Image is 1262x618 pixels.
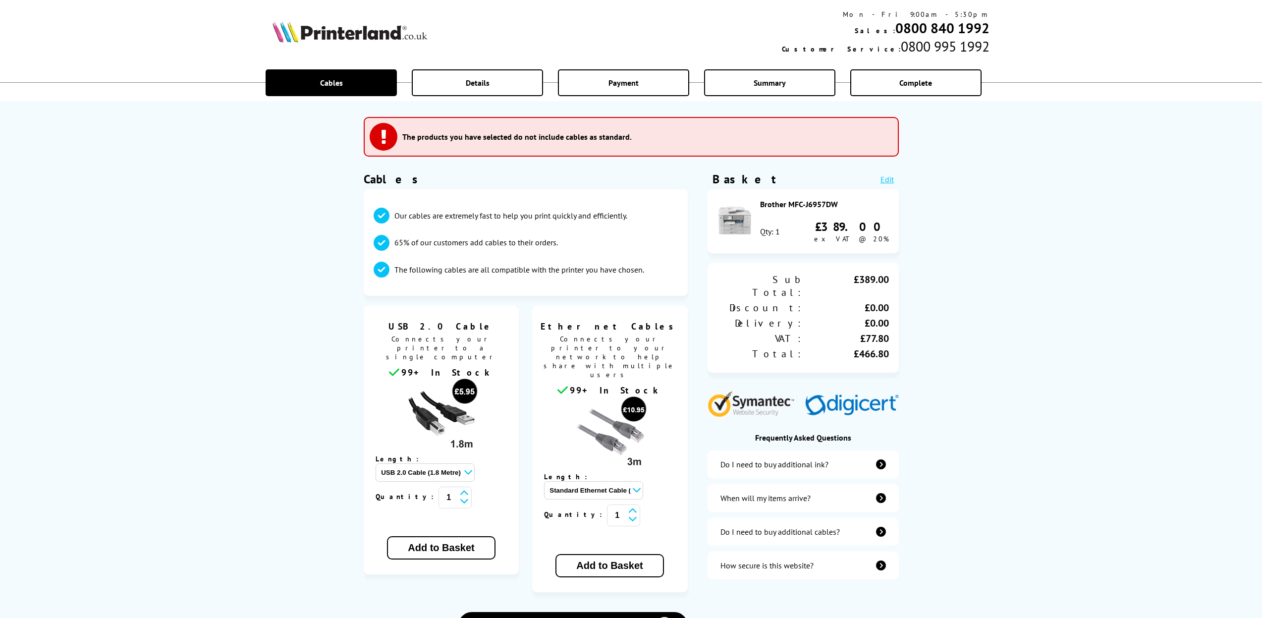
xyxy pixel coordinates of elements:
img: Ethernet cable [573,396,647,470]
a: additional-ink [708,450,899,478]
h3: The products you have selected do not include cables as standard. [402,132,632,142]
p: 65% of our customers add cables to their orders. [394,237,558,248]
span: Cables [320,78,343,88]
span: 0800 995 1992 [901,37,989,56]
div: £77.80 [803,332,889,345]
span: Details [466,78,490,88]
div: Basket [713,171,777,187]
div: Total: [717,347,803,360]
div: Do I need to buy additional cables? [720,527,840,537]
img: Printerland Logo [273,21,427,43]
div: Do I need to buy additional ink? [720,459,828,469]
img: Digicert [805,394,899,417]
a: Edit [880,174,894,184]
div: £0.00 [803,317,889,330]
span: Complete [899,78,932,88]
div: £0.00 [803,301,889,314]
a: items-arrive [708,484,899,512]
div: Mon - Fri 9:00am - 5:30pm [782,10,989,19]
span: Customer Service: [782,45,901,54]
img: usb cable [404,378,478,452]
div: VAT: [717,332,803,345]
button: Add to Basket [555,554,663,577]
div: How secure is this website? [720,561,814,570]
div: Frequently Asked Questions [708,433,899,443]
div: £466.80 [803,347,889,360]
div: When will my items arrive? [720,493,811,503]
p: The following cables are all compatible with the printer you have chosen. [394,264,644,275]
div: £389.00 [803,273,889,299]
span: Payment [608,78,639,88]
img: Symantec Website Security [708,389,801,417]
div: Brother MFC-J6957DW [760,199,889,209]
span: Connects your printer to a single computer [369,332,514,366]
p: Our cables are extremely fast to help you print quickly and efficiently. [394,210,627,221]
span: Connects your printer to your network to help share with multiple users [537,332,683,384]
div: Delivery: [717,317,803,330]
span: Length: [544,472,597,481]
span: USB 2.0 Cable [371,321,512,332]
div: £389.00 [814,219,889,234]
span: 99+ In Stock [401,367,494,378]
span: 99+ In Stock [570,385,662,396]
span: Ethernet Cables [540,321,680,332]
a: additional-cables [708,518,899,546]
div: Sub Total: [717,273,803,299]
span: ex VAT @ 20% [814,234,889,243]
span: Length: [376,454,429,463]
button: Add to Basket [387,536,495,560]
div: Qty: 1 [760,226,780,236]
span: Quantity: [376,492,439,501]
h1: Cables [364,171,688,187]
span: Sales: [855,26,895,35]
img: Brother MFC-J6957DW [717,203,752,238]
div: Discount: [717,301,803,314]
a: secure-website [708,552,899,579]
span: Quantity: [544,510,607,519]
span: Summary [754,78,786,88]
a: 0800 840 1992 [895,19,989,37]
